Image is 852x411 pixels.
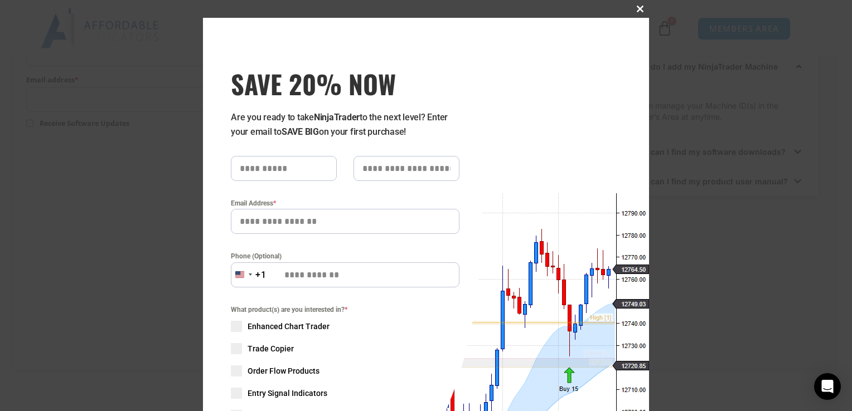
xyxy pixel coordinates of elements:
p: Are you ready to take to the next level? Enter your email to on your first purchase! [231,110,459,139]
label: Email Address [231,198,459,209]
div: Open Intercom Messenger [814,373,841,400]
strong: SAVE BIG [282,126,319,137]
span: Entry Signal Indicators [248,388,327,399]
label: Enhanced Chart Trader [231,321,459,332]
label: Trade Copier [231,343,459,354]
span: Trade Copier [248,343,294,354]
button: Selected country [231,262,267,287]
span: What product(s) are you interested in? [231,304,459,315]
div: +1 [255,268,267,282]
span: SAVE 20% NOW [231,68,459,99]
label: Entry Signal Indicators [231,388,459,399]
span: Order Flow Products [248,365,319,376]
strong: NinjaTrader [314,112,360,123]
span: Enhanced Chart Trader [248,321,330,332]
label: Order Flow Products [231,365,459,376]
label: Phone (Optional) [231,251,459,262]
